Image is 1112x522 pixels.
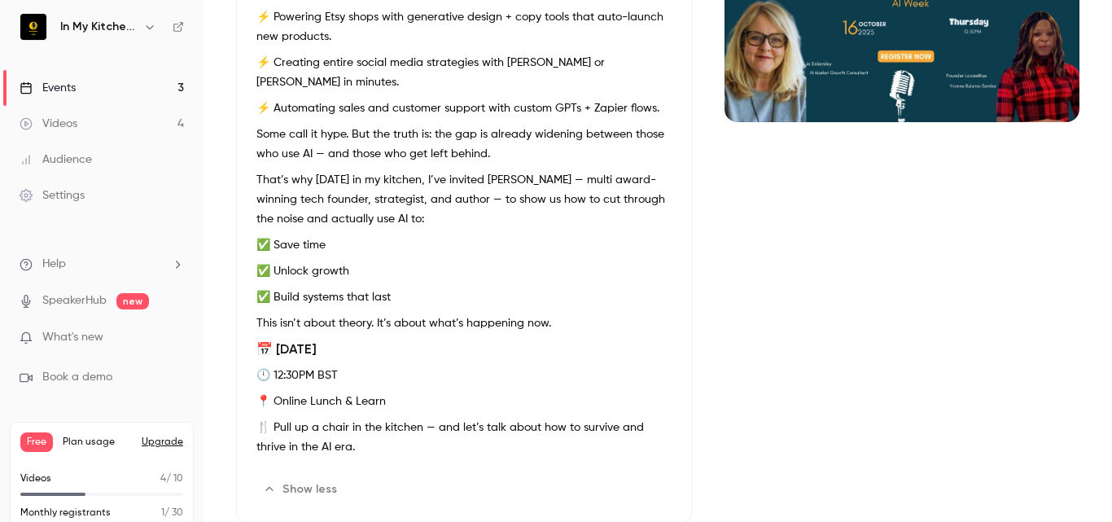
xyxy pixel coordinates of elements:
[20,14,46,40] img: In My Kitchen With Yvonne
[256,125,672,164] p: Some call it hype. But the truth is: the gap is already widening between those who use AI — and t...
[20,187,85,204] div: Settings
[20,151,92,168] div: Audience
[256,366,672,385] p: 🕛 12:30PM BST
[60,19,137,35] h6: In My Kitchen With [PERSON_NAME]
[20,472,51,486] p: Videos
[256,287,672,307] p: ✅ Build systems that last
[20,506,111,520] p: Monthly registrants
[20,80,76,96] div: Events
[160,474,166,484] span: 4
[256,314,672,333] p: This isn’t about theory. It’s about what’s happening now.
[256,476,347,502] button: Show less
[256,418,672,457] p: 🍴 Pull up a chair in the kitchen — and let’s talk about how to survive and thrive in the AI era.
[20,116,77,132] div: Videos
[42,256,66,273] span: Help
[160,472,183,486] p: / 10
[42,329,103,346] span: What's new
[142,436,183,449] button: Upgrade
[42,292,107,309] a: SpeakerHub
[63,436,132,449] span: Plan usage
[161,508,164,518] span: 1
[256,170,672,229] p: That’s why [DATE] in my kitchen, I’ve invited [PERSON_NAME] — multi award-winning tech founder, s...
[256,99,672,118] p: ⚡ Automating sales and customer support with custom GPTs + Zapier flows.
[20,432,53,452] span: Free
[256,53,672,92] p: ⚡ Creating entire social media strategies with [PERSON_NAME] or [PERSON_NAME] in minutes.
[42,369,112,386] span: Book a demo
[256,340,672,359] h2: 📅 [DATE]
[116,293,149,309] span: new
[161,506,183,520] p: / 30
[20,256,184,273] li: help-dropdown-opener
[256,261,672,281] p: ✅ Unlock growth
[256,392,672,411] p: 📍 Online Lunch & Learn
[256,235,672,255] p: ✅ Save time
[256,7,672,46] p: ⚡ Powering Etsy shops with generative design + copy tools that auto-launch new products.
